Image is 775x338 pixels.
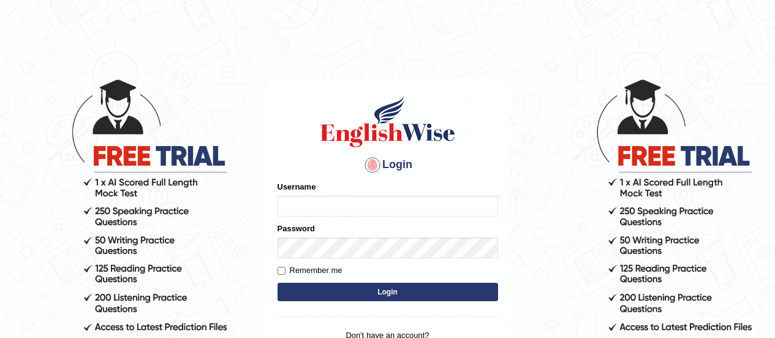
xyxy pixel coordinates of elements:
[318,94,458,149] img: Logo of English Wise sign in for intelligent practice with AI
[278,283,498,301] button: Login
[278,155,498,175] h4: Login
[278,267,285,275] input: Remember me
[278,223,315,234] label: Password
[278,181,316,193] label: Username
[278,264,342,277] label: Remember me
